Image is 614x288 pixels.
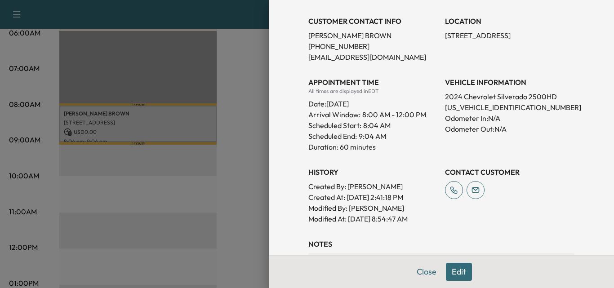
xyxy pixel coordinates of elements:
p: Scheduled Start: [308,120,361,131]
p: [US_VEHICLE_IDENTIFICATION_NUMBER] [445,102,574,113]
span: 8:00 AM - 12:00 PM [362,109,426,120]
p: [STREET_ADDRESS] [445,30,574,41]
p: [PERSON_NAME] BROWN [308,30,438,41]
button: Edit [446,263,472,281]
div: Date: [DATE] [308,95,438,109]
p: Modified At : [DATE] 8:54:47 AM [308,213,438,224]
div: All times are displayed in EDT [308,88,438,95]
p: 2024 Chevrolet Silverado 2500HD [445,91,574,102]
button: Close [411,263,442,281]
h3: LOCATION [445,16,574,27]
h3: History [308,167,438,177]
p: Arrival Window: [308,109,438,120]
p: Modified By : [PERSON_NAME] [308,203,438,213]
p: 9:04 AM [359,131,386,142]
h3: APPOINTMENT TIME [308,77,438,88]
p: [EMAIL_ADDRESS][DOMAIN_NAME] [308,52,438,62]
p: Scheduled End: [308,131,357,142]
p: Created By : [PERSON_NAME] [308,181,438,192]
p: Odometer Out: N/A [445,124,574,134]
h3: NOTES [308,239,574,249]
h3: VEHICLE INFORMATION [445,77,574,88]
p: Created At : [DATE] 2:41:18 PM [308,192,438,203]
p: 8:04 AM [363,120,391,131]
h3: CONTACT CUSTOMER [445,167,574,177]
p: Odometer In: N/A [445,113,574,124]
p: Duration: 60 minutes [308,142,438,152]
p: [PHONE_NUMBER] [308,41,438,52]
h3: CUSTOMER CONTACT INFO [308,16,438,27]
